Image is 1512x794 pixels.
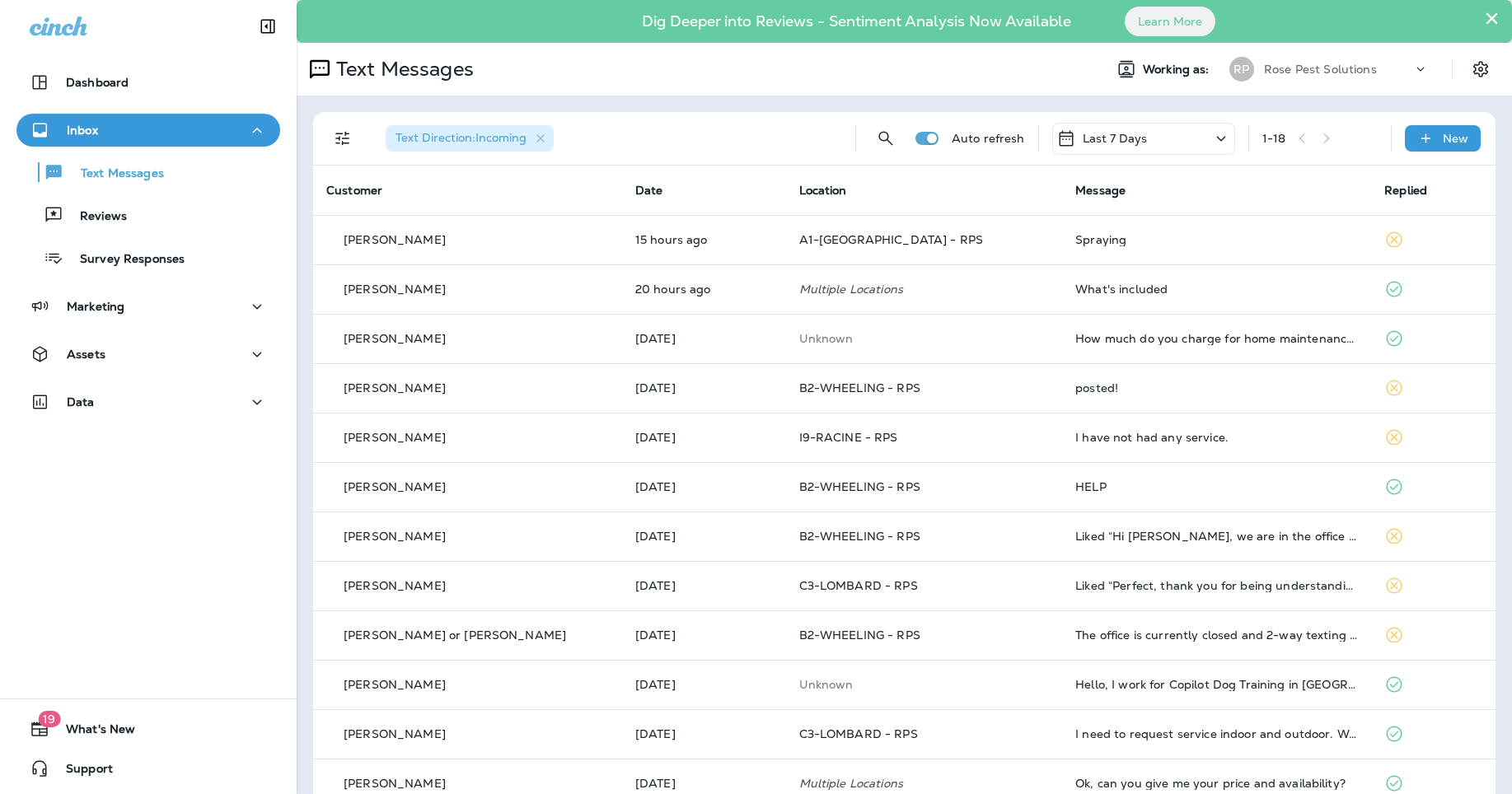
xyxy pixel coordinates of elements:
p: Sep 29, 2025 07:10 AM [635,530,773,543]
p: [PERSON_NAME] [344,283,446,296]
span: B2-WHEELING - RPS [799,628,920,642]
button: Inbox [16,114,280,147]
div: Text Direction:Incoming [386,125,554,152]
button: Data [16,385,280,418]
button: Settings [1466,54,1496,84]
span: Date [635,183,663,198]
p: Sep 26, 2025 07:46 AM [635,628,773,642]
div: RP [1229,57,1254,82]
div: 1 - 18 [1262,132,1286,145]
div: What's included [1075,283,1358,296]
button: 19What's New [16,712,280,745]
p: New [1443,132,1468,145]
div: Liked “Hi Jeremy, we are in the office from 7am-6pm, give us a call when you get the chance so we... [1075,530,1358,543]
p: Marketing [67,300,124,313]
button: Learn More [1125,7,1215,36]
p: [PERSON_NAME] or [PERSON_NAME] [344,628,566,642]
p: Sep 25, 2025 03:44 PM [635,678,773,691]
p: [PERSON_NAME] [344,530,446,543]
button: Support [16,752,280,785]
p: Sep 29, 2025 10:37 AM [635,431,773,444]
button: Assets [16,338,280,371]
button: Survey Responses [16,241,280,275]
p: Sep 30, 2025 03:52 PM [635,233,773,246]
button: Close [1484,5,1500,31]
button: Search Messages [869,122,902,155]
span: B2-WHEELING - RPS [799,381,920,395]
p: Survey Responses [63,252,185,268]
p: [PERSON_NAME] [344,727,446,740]
p: [PERSON_NAME] [344,678,446,691]
p: Last 7 Days [1083,132,1148,145]
div: posted! [1075,381,1358,395]
span: Support [49,762,113,782]
p: Sep 25, 2025 11:48 AM [635,777,773,790]
p: Reviews [63,209,127,225]
div: HELP [1075,480,1358,493]
span: C3-LOMBARD - RPS [799,726,918,741]
span: 19 [38,711,60,727]
p: Sep 29, 2025 07:45 AM [635,480,773,493]
button: Filters [326,122,359,155]
p: [PERSON_NAME] [344,579,446,592]
p: Data [67,395,95,409]
span: C3-LOMBARD - RPS [799,578,918,593]
button: Reviews [16,198,280,232]
button: Text Messages [16,155,280,189]
p: [PERSON_NAME] [344,381,446,395]
p: [PERSON_NAME] [344,332,446,345]
div: I have not had any service. [1075,431,1358,444]
p: [PERSON_NAME] [344,431,446,444]
p: Assets [67,348,105,361]
span: I9-RACINE - RPS [799,430,898,445]
p: [PERSON_NAME] [344,480,446,493]
p: [PERSON_NAME] [344,777,446,790]
p: Text Messages [64,166,164,182]
span: B2-WHEELING - RPS [799,479,920,494]
span: Text Direction : Incoming [396,130,527,145]
p: Auto refresh [952,132,1025,145]
p: Sep 29, 2025 04:31 PM [635,332,773,345]
p: Sep 26, 2025 02:10 PM [635,579,773,592]
span: Location [799,183,847,198]
div: Spraying [1075,233,1358,246]
span: B2-WHEELING - RPS [799,529,920,544]
div: Hello, I work for Copilot Dog Training in Avondale and we are looking for someone to spray our fa... [1075,678,1358,691]
p: Inbox [67,124,98,137]
span: Message [1075,183,1126,198]
p: Dig Deeper into Reviews - Sentiment Analysis Now Available [594,19,1119,24]
div: I need to request service indoor and outdoor. We are a new customer, about 2 months into contract... [1075,727,1358,740]
p: Rose Pest Solutions [1264,63,1377,76]
div: The office is currently closed and 2-way texting is unavailable, if this is an urgent matter plea... [1075,628,1358,642]
div: Liked “Perfect, thank you for being understanding! We have you scheduled and locked in for 10/1/2... [1075,579,1358,592]
p: Dashboard [66,76,129,89]
p: Text Messages [330,57,474,82]
p: Sep 25, 2025 02:53 PM [635,727,773,740]
p: This customer does not have a last location and the phone number they messaged is not assigned to... [799,678,1050,691]
p: This customer does not have a last location and the phone number they messaged is not assigned to... [799,332,1050,345]
span: Customer [326,183,382,198]
p: Multiple Locations [799,777,1050,790]
button: Collapse Sidebar [245,10,291,43]
p: Sep 30, 2025 10:28 AM [635,283,773,296]
p: Multiple Locations [799,283,1050,296]
div: How much do you charge for home maintenance program ? [1075,332,1358,345]
p: Sep 29, 2025 11:25 AM [635,381,773,395]
span: What's New [49,722,135,742]
button: Dashboard [16,66,280,99]
p: [PERSON_NAME] [344,233,446,246]
span: Replied [1384,183,1427,198]
button: Marketing [16,290,280,323]
span: A1-[GEOGRAPHIC_DATA] - RPS [799,232,984,247]
span: Working as: [1143,63,1213,77]
div: Ok, can you give me your price and availability? [1075,777,1358,790]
